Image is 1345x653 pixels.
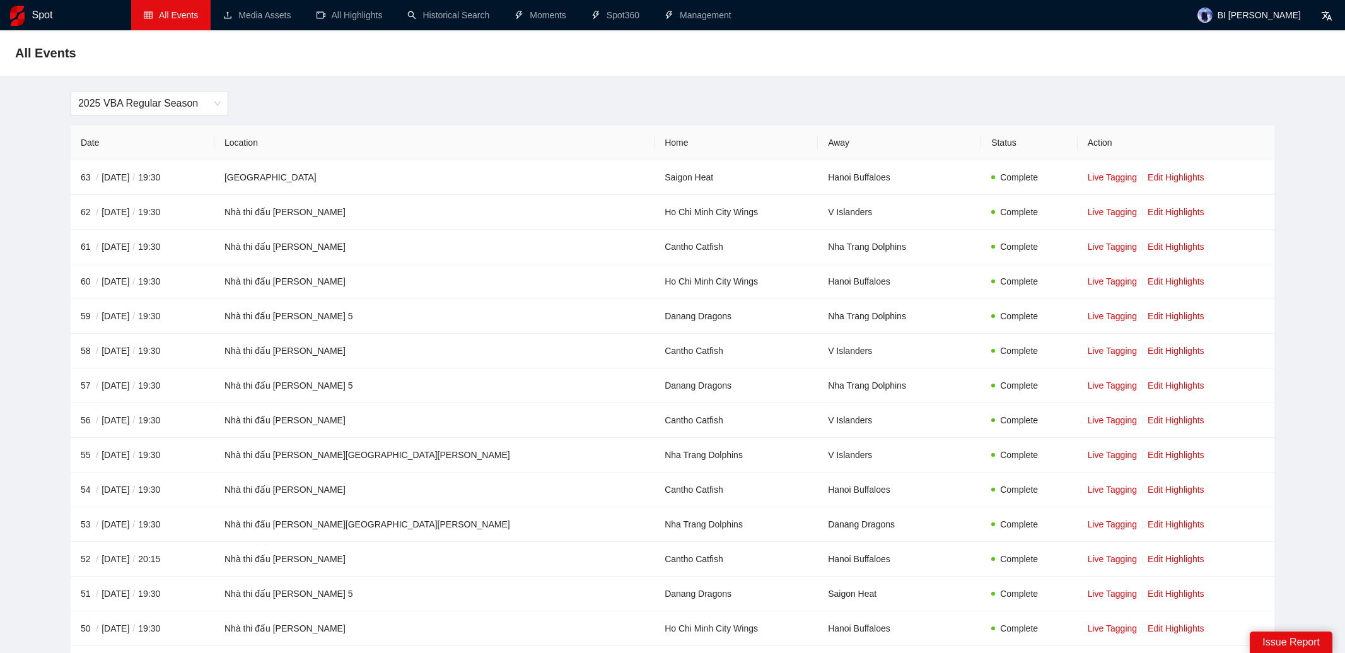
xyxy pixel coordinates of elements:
[78,91,221,115] span: 2025 VBA Regular Season
[1088,380,1137,391] a: Live Tagging
[71,473,214,507] td: 54 [DATE] 19:30
[214,577,655,611] td: Nhà thi đấu [PERSON_NAME] 5
[655,473,818,507] td: Cantho Catfish
[515,10,566,20] a: thunderboltMoments
[71,126,214,160] th: Date
[818,195,981,230] td: V Islanders
[1088,623,1137,633] a: Live Tagging
[317,10,383,20] a: video-cameraAll Highlights
[93,623,102,633] span: /
[214,126,655,160] th: Location
[1000,311,1038,321] span: Complete
[93,589,102,599] span: /
[93,554,102,564] span: /
[818,126,981,160] th: Away
[71,334,214,368] td: 58 [DATE] 19:30
[818,160,981,195] td: Hanoi Buffaloes
[655,611,818,646] td: Ho Chi Minh City Wings
[1078,126,1274,160] th: Action
[655,368,818,403] td: Danang Dragons
[818,542,981,577] td: Hanoi Buffaloes
[71,230,214,264] td: 61 [DATE] 19:30
[1000,207,1038,217] span: Complete
[129,276,138,286] span: /
[129,623,138,633] span: /
[1000,623,1038,633] span: Complete
[1148,346,1204,356] a: Edit Highlights
[818,230,981,264] td: Nha Trang Dolphins
[818,438,981,473] td: V Islanders
[818,403,981,438] td: V Islanders
[214,299,655,334] td: Nhà thi đấu [PERSON_NAME] 5
[71,577,214,611] td: 51 [DATE] 19:30
[129,485,138,495] span: /
[1088,589,1137,599] a: Live Tagging
[655,230,818,264] td: Cantho Catfish
[655,334,818,368] td: Cantho Catfish
[1088,276,1137,286] a: Live Tagging
[71,507,214,542] td: 53 [DATE] 19:30
[93,172,102,182] span: /
[655,126,818,160] th: Home
[93,311,102,321] span: /
[1000,554,1038,564] span: Complete
[1148,380,1204,391] a: Edit Highlights
[71,542,214,577] td: 52 [DATE] 20:15
[1088,242,1137,252] a: Live Tagging
[1148,311,1204,321] a: Edit Highlights
[214,611,655,646] td: Nhà thi đấu [PERSON_NAME]
[1000,172,1038,182] span: Complete
[71,160,214,195] td: 63 [DATE] 19:30
[1088,207,1137,217] a: Live Tagging
[214,160,655,195] td: [GEOGRAPHIC_DATA]
[1000,589,1038,599] span: Complete
[1000,242,1038,252] span: Complete
[129,450,138,460] span: /
[129,589,138,599] span: /
[818,368,981,403] td: Nha Trang Dolphins
[655,195,818,230] td: Ho Chi Minh City Wings
[214,542,655,577] td: Nhà thi đấu [PERSON_NAME]
[818,611,981,646] td: Hanoi Buffaloes
[1197,8,1213,23] img: avatar
[1148,276,1204,286] a: Edit Highlights
[1148,623,1204,633] a: Edit Highlights
[214,438,655,473] td: Nhà thi đấu [PERSON_NAME][GEOGRAPHIC_DATA][PERSON_NAME]
[1148,242,1204,252] a: Edit Highlights
[591,10,639,20] a: thunderboltSpot360
[214,230,655,264] td: Nhà thi đấu [PERSON_NAME]
[1088,485,1137,495] a: Live Tagging
[71,403,214,438] td: 56 [DATE] 19:30
[818,264,981,299] td: Hanoi Buffaloes
[129,519,138,529] span: /
[1148,589,1204,599] a: Edit Highlights
[71,299,214,334] td: 59 [DATE] 19:30
[1088,415,1137,425] a: Live Tagging
[71,438,214,473] td: 55 [DATE] 19:30
[1088,346,1137,356] a: Live Tagging
[1250,632,1332,653] div: Issue Report
[214,473,655,507] td: Nhà thi đấu [PERSON_NAME]
[144,11,153,20] span: table
[1088,311,1137,321] a: Live Tagging
[214,403,655,438] td: Nhà thi đấu [PERSON_NAME]
[1148,519,1204,529] a: Edit Highlights
[93,276,102,286] span: /
[71,264,214,299] td: 60 [DATE] 19:30
[818,299,981,334] td: Nha Trang Dolphins
[129,242,138,252] span: /
[1000,380,1038,391] span: Complete
[407,10,489,20] a: searchHistorical Search
[1000,519,1038,529] span: Complete
[93,346,102,356] span: /
[214,368,655,403] td: Nhà thi đấu [PERSON_NAME] 5
[1088,554,1137,564] a: Live Tagging
[129,415,138,425] span: /
[1088,450,1137,460] a: Live Tagging
[818,507,981,542] td: Danang Dragons
[93,380,102,391] span: /
[818,473,981,507] td: Hanoi Buffaloes
[818,577,981,611] td: Saigon Heat
[129,172,138,182] span: /
[1000,450,1038,460] span: Complete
